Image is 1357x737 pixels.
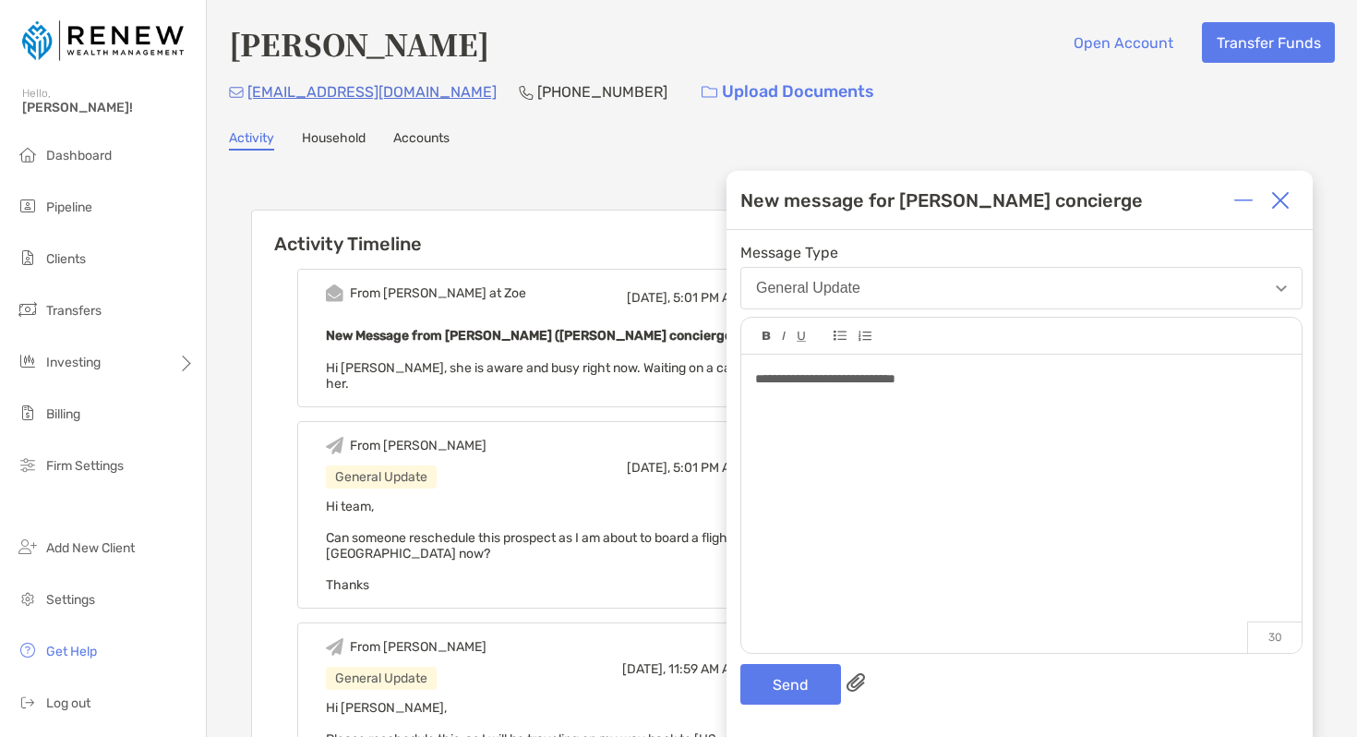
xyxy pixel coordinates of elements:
img: Editor control icon [858,331,871,342]
span: [DATE], [627,460,670,476]
span: Settings [46,592,95,608]
h4: [PERSON_NAME] [229,22,489,65]
img: Phone Icon [519,85,534,100]
img: billing icon [17,402,39,424]
a: Household [302,130,366,151]
b: New Message from [PERSON_NAME] ([PERSON_NAME] concierge) [326,328,736,344]
img: dashboard icon [17,143,39,165]
img: Editor control icon [782,332,786,341]
img: Event icon [326,284,343,302]
div: General Update [756,280,860,296]
span: Hi team, Can someone reschedule this prospect as I am about to board a flight back to [GEOGRAPHIC... [326,499,778,593]
img: Event icon [326,638,343,656]
p: [PHONE_NUMBER] [537,80,667,103]
button: Transfer Funds [1202,22,1335,63]
div: General Update [326,667,437,690]
span: 11:59 AM AS [668,661,739,677]
span: Billing [46,406,80,422]
img: get-help icon [17,639,39,661]
span: [DATE], [627,290,670,306]
a: Activity [229,130,274,151]
div: From [PERSON_NAME] [350,639,486,655]
img: firm-settings icon [17,453,39,476]
span: Pipeline [46,199,92,215]
button: Send [740,664,841,705]
h6: Activity Timeline [252,211,886,255]
img: Editor control icon [834,331,847,341]
img: settings icon [17,587,39,610]
img: button icon [702,86,717,99]
span: [PERSON_NAME]! [22,100,195,115]
img: logout icon [17,691,39,713]
span: [DATE], [622,661,666,677]
span: Dashboard [46,148,112,163]
button: General Update [740,267,1303,309]
img: clients icon [17,247,39,269]
p: [EMAIL_ADDRESS][DOMAIN_NAME] [247,80,497,103]
div: From [PERSON_NAME] at Zoe [350,285,526,301]
div: From [PERSON_NAME] [350,438,486,453]
span: Investing [46,355,101,370]
p: 30 [1247,622,1302,653]
span: Message Type [740,244,1303,261]
img: pipeline icon [17,195,39,217]
span: Clients [46,251,86,267]
span: Transfers [46,303,102,319]
span: Log out [46,695,90,711]
span: 5:01 PM AS [673,290,739,306]
img: transfers icon [17,298,39,320]
img: Open dropdown arrow [1276,285,1287,292]
a: Accounts [393,130,450,151]
img: investing icon [17,350,39,372]
img: Zoe Logo [22,7,184,74]
img: paperclip attachments [847,673,865,692]
span: Add New Client [46,540,135,556]
img: Editor control icon [797,332,806,342]
div: General Update [326,465,437,489]
div: New message for [PERSON_NAME] concierge [740,189,1143,211]
span: Get Help [46,644,97,659]
img: add_new_client icon [17,536,39,558]
img: Editor control icon [763,332,771,341]
img: Expand or collapse [1234,191,1253,210]
span: 5:01 PM AS [673,460,739,476]
img: Event icon [326,437,343,454]
img: Close [1271,191,1290,210]
span: Hi [PERSON_NAME], she is aware and busy right now. Waiting on a call back from her. [326,360,799,392]
span: Firm Settings [46,458,124,474]
button: Open Account [1059,22,1187,63]
a: Upload Documents [690,72,886,112]
img: Email Icon [229,87,244,98]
